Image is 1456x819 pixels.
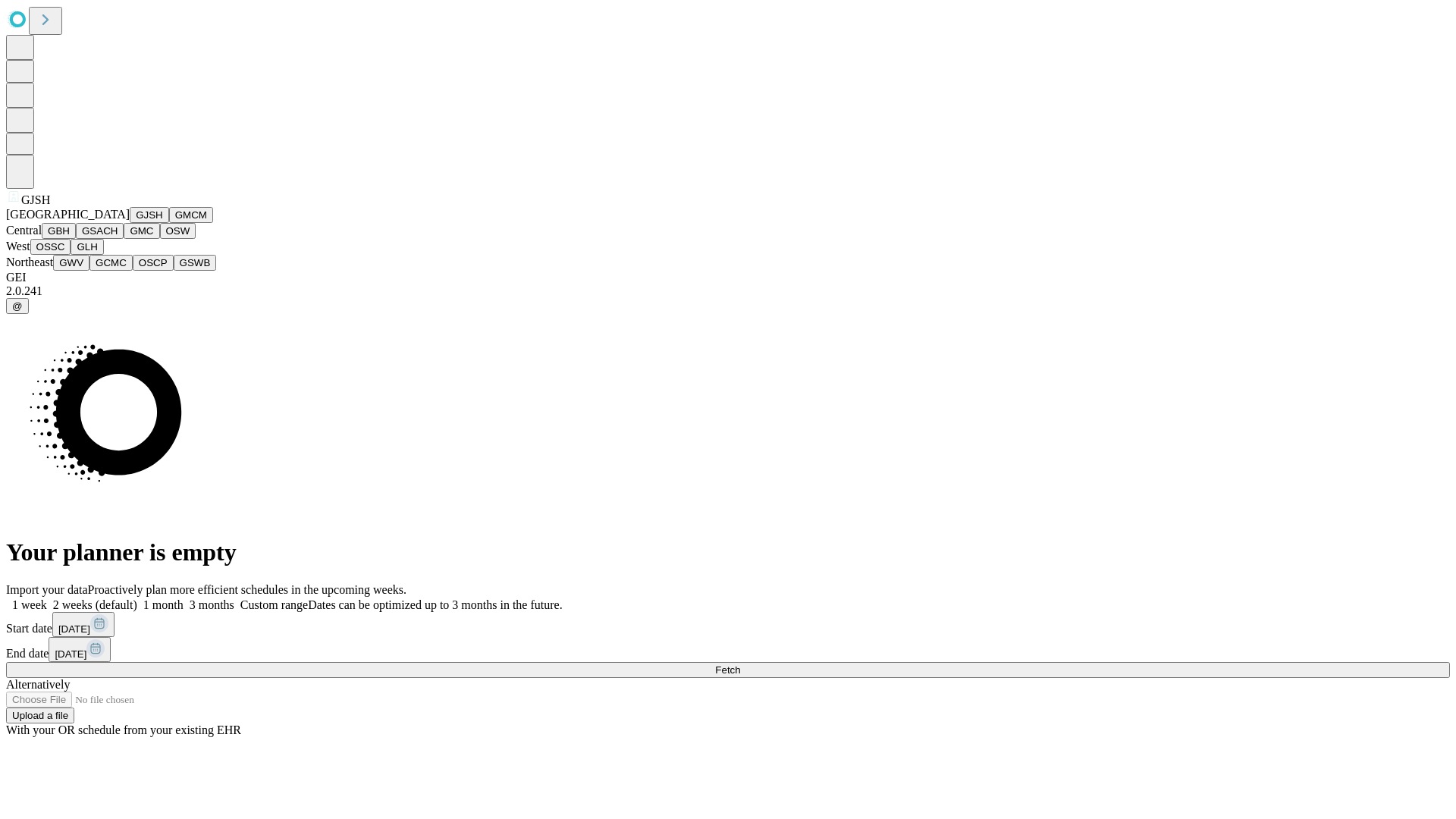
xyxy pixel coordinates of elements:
[6,256,53,268] span: Northeast
[6,538,1450,566] h1: Your planner is empty
[160,223,196,239] button: OSW
[6,208,130,221] span: [GEOGRAPHIC_DATA]
[143,598,184,611] span: 1 month
[130,207,169,223] button: GJSH
[6,284,1450,298] div: 2.0.241
[6,723,241,736] span: With your OR schedule from your existing EHR
[240,598,308,611] span: Custom range
[42,223,76,239] button: GBH
[6,298,29,314] button: @
[133,255,174,271] button: OSCP
[88,583,406,596] span: Proactively plan more efficient schedules in the upcoming weeks.
[174,255,217,271] button: GSWB
[49,637,111,662] button: [DATE]
[12,300,23,312] span: @
[55,648,86,660] span: [DATE]
[190,598,234,611] span: 3 months
[6,271,1450,284] div: GEI
[6,637,1450,662] div: End date
[308,598,562,611] span: Dates can be optimized up to 3 months in the future.
[52,612,115,637] button: [DATE]
[53,255,89,271] button: GWV
[30,239,71,255] button: OSSC
[6,612,1450,637] div: Start date
[6,678,70,691] span: Alternatively
[21,193,50,206] span: GJSH
[6,240,30,253] span: West
[6,708,74,723] button: Upload a file
[53,598,137,611] span: 2 weeks (default)
[715,664,740,676] span: Fetch
[71,239,103,255] button: GLH
[124,223,159,239] button: GMC
[58,623,90,635] span: [DATE]
[169,207,213,223] button: GMCM
[6,583,88,596] span: Import your data
[6,662,1450,678] button: Fetch
[89,255,133,271] button: GCMC
[12,598,47,611] span: 1 week
[76,223,124,239] button: GSACH
[6,224,42,237] span: Central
